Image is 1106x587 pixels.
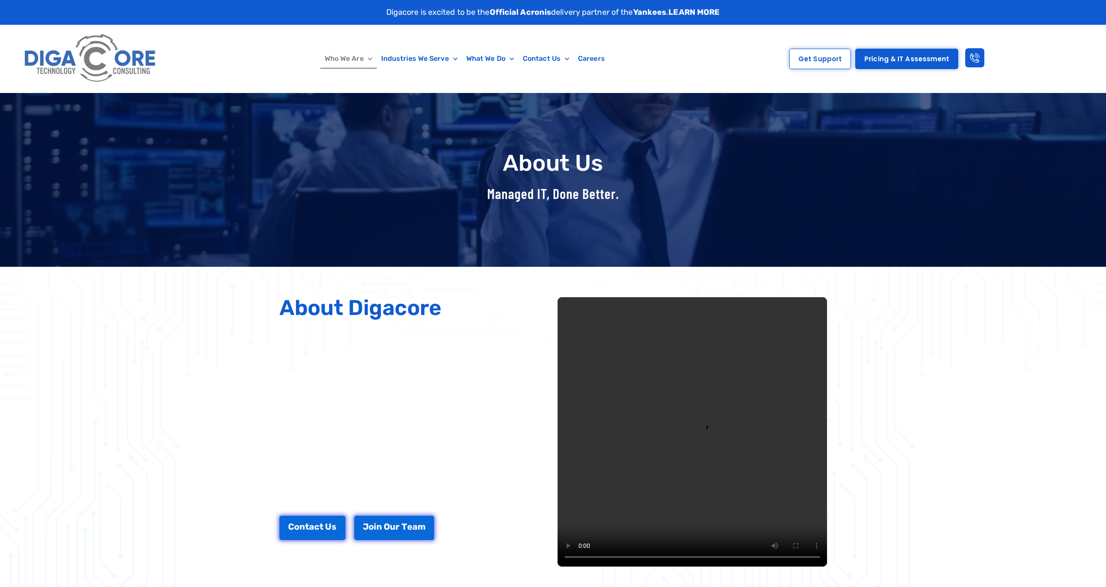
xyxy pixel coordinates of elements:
[864,56,949,62] span: Pricing & IT Assessment
[390,522,395,531] span: u
[418,522,425,531] span: m
[384,522,390,531] span: O
[462,49,518,69] a: What We Do
[798,56,842,62] span: Get Support
[319,522,323,531] span: t
[789,49,851,69] a: Get Support
[305,522,309,531] span: t
[294,522,299,531] span: o
[314,522,319,531] span: c
[374,522,376,531] span: i
[279,297,549,318] h2: About Digacore
[332,522,336,531] span: s
[855,49,958,69] a: Pricing & IT Assessment
[279,516,345,540] a: Contact Us
[395,522,399,531] span: r
[574,49,609,69] a: Careers
[402,522,407,531] span: T
[21,29,160,88] img: Digacore logo 1
[369,522,374,531] span: o
[376,522,382,531] span: n
[633,7,667,17] strong: Yankees
[487,185,619,202] span: Managed IT, Done Better.
[407,522,412,531] span: e
[213,49,716,69] nav: Menu
[412,522,418,531] span: a
[275,151,831,176] h1: About Us
[386,7,720,18] p: Digacore is excited to be the delivery partner of the .
[490,7,551,17] strong: Official Acronis
[320,49,377,69] a: Who We Are
[325,522,332,531] span: U
[363,522,369,531] span: J
[518,49,574,69] a: Contact Us
[309,522,314,531] span: a
[354,516,434,540] a: Join Our Team
[377,49,462,69] a: Industries We Serve
[288,522,294,531] span: C
[299,522,305,531] span: n
[668,7,720,17] a: LEARN MORE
